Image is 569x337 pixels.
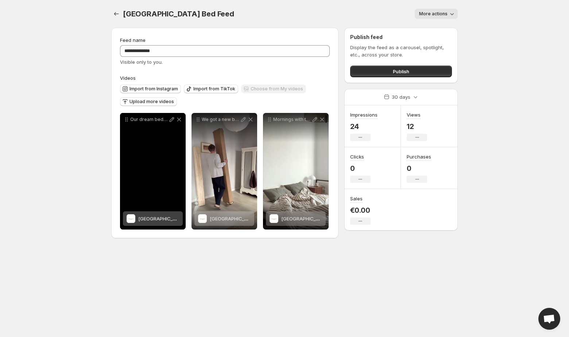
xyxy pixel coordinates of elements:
button: Upload more videos [120,97,177,106]
button: More actions [415,9,458,19]
p: €0.00 [350,206,371,215]
p: 0 [350,164,371,173]
span: Visible only to you. [120,59,163,65]
p: 12 [407,122,427,131]
h3: Sales [350,195,363,202]
span: [GEOGRAPHIC_DATA] Bed Feed [123,9,234,18]
div: Mornings with the Japan BedJapan Bed[GEOGRAPHIC_DATA] Bed [263,113,329,230]
span: Import from TikTok [193,86,235,92]
span: Publish [393,68,409,75]
p: 30 days [392,93,410,101]
span: Import from Instagram [129,86,178,92]
a: Open chat [538,308,560,330]
h3: Impressions [350,111,378,118]
span: Feed name [120,37,146,43]
button: Import from Instagram [120,85,181,93]
span: [GEOGRAPHIC_DATA] Bed [281,216,340,222]
span: [GEOGRAPHIC_DATA] Bed [138,216,197,222]
h3: Clicks [350,153,364,160]
span: Videos [120,75,136,81]
button: Settings [111,9,121,19]
h2: Publish feed [350,34,452,41]
p: 24 [350,122,378,131]
button: Publish [350,66,452,77]
span: More actions [419,11,448,17]
h3: Views [407,111,421,118]
p: Our dream bed arrived Japanese style I love messy beds what about you karup_design thatcooliving [130,117,168,122]
span: [GEOGRAPHIC_DATA] Bed [210,216,268,222]
div: We got a new bedlets build it together Im obsessed with the minimal design of this Japanese bed A... [191,113,257,230]
p: Display the feed as a carousel, spotlight, etc., across your store. [350,44,452,58]
p: Mornings with the Japan Bed [273,117,311,122]
span: Upload more videos [129,99,174,105]
button: Import from TikTok [184,85,238,93]
p: 0 [407,164,431,173]
h3: Purchases [407,153,431,160]
p: We got a new bedlets build it together Im obsessed with the minimal design of this Japanese bed A... [202,117,240,122]
div: Our dream bed arrived Japanese style I love messy beds what about you karup_design thatcoolivingJ... [120,113,186,230]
